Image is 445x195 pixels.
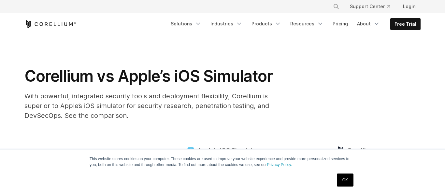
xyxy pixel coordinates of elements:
a: Industries [207,18,246,30]
a: Corellium Home [24,20,76,28]
a: About [353,18,384,30]
p: This website stores cookies on your computer. These cookies are used to improve your website expe... [90,156,355,168]
a: Pricing [329,18,352,30]
span: Apple's iOS Simulator [197,147,259,154]
a: Login [398,1,421,12]
h1: Corellium vs Apple’s iOS Simulator [24,66,285,86]
a: Resources [286,18,327,30]
a: OK [337,174,353,187]
button: Search [330,1,342,12]
p: With powerful, integrated security tools and deployment flexibility, Corellium is superior to App... [24,91,285,120]
div: Navigation Menu [167,18,421,30]
a: Products [248,18,285,30]
div: Navigation Menu [325,1,421,12]
img: compare_ios-simulator--large [187,146,195,155]
a: Free Trial [391,18,420,30]
a: Support Center [345,1,395,12]
a: Privacy Policy. [267,162,292,167]
a: Solutions [167,18,205,30]
span: Corellium [347,147,375,154]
